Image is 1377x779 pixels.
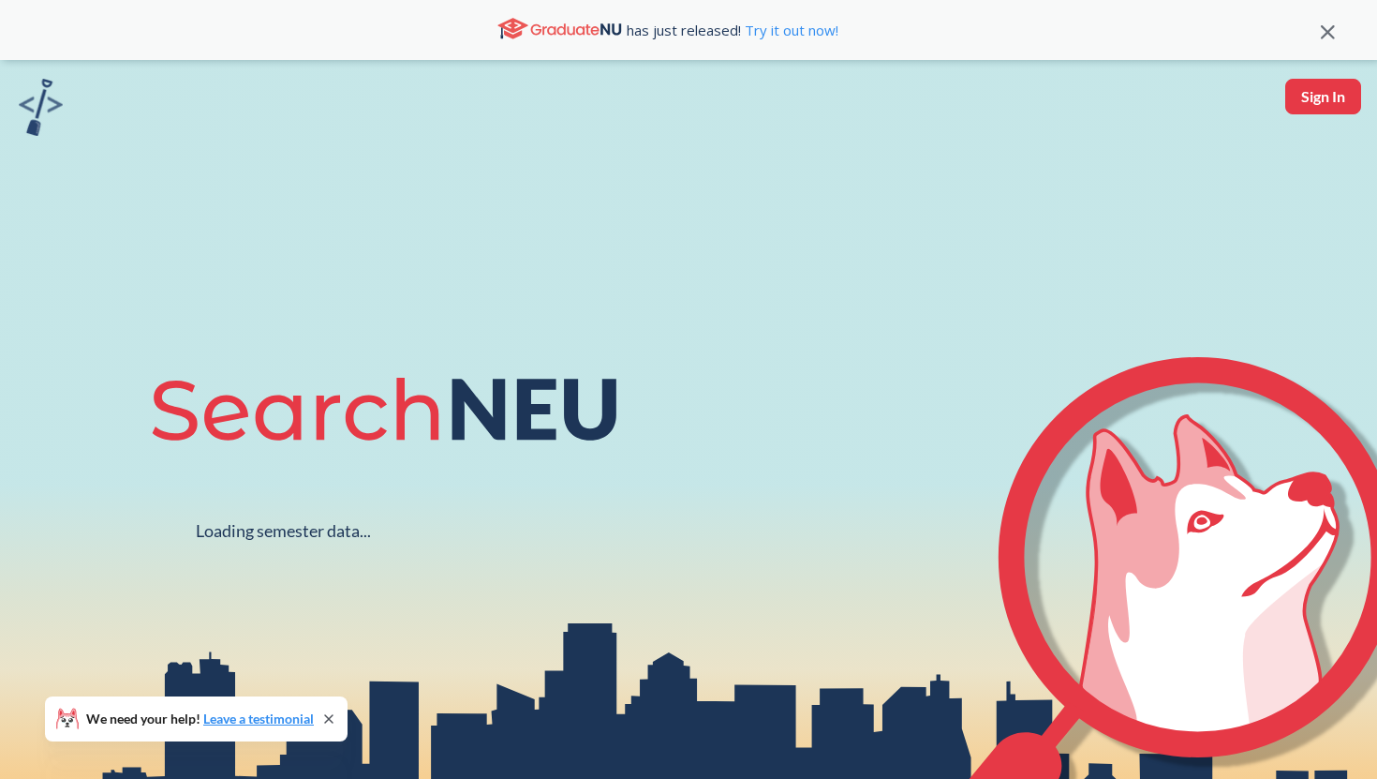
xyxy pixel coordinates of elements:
[627,20,838,40] span: has just released!
[196,520,371,542] div: Loading semester data...
[86,712,314,726] span: We need your help!
[203,711,314,727] a: Leave a testimonial
[19,79,63,142] a: sandbox logo
[1285,79,1361,114] button: Sign In
[741,21,838,39] a: Try it out now!
[19,79,63,136] img: sandbox logo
